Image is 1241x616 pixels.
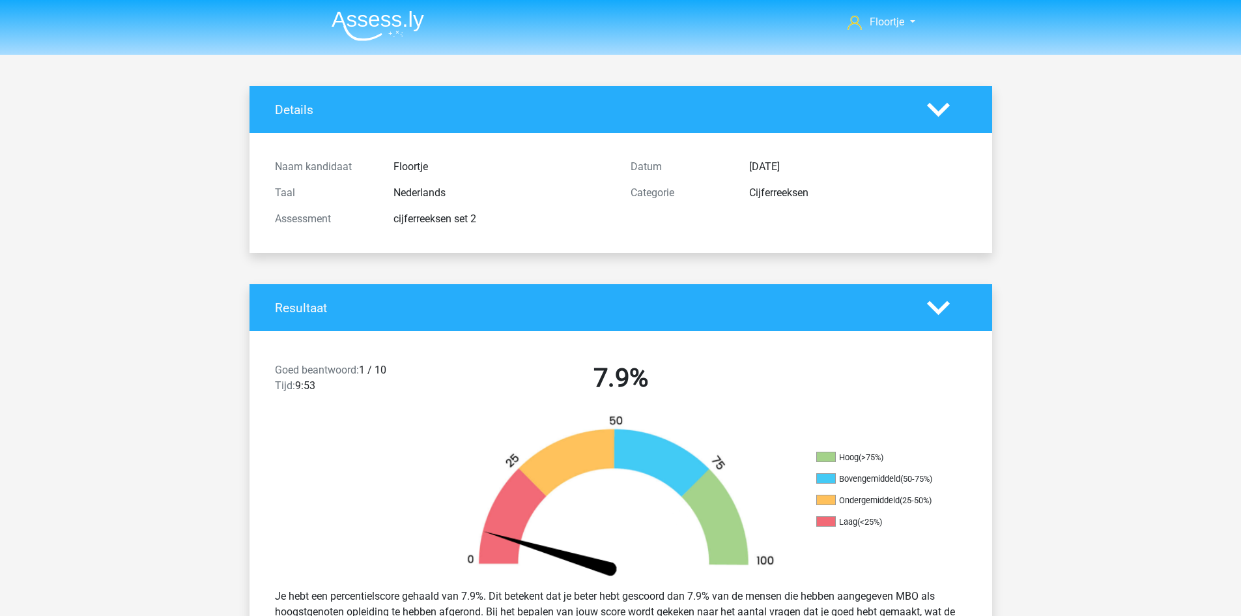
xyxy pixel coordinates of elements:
img: 8.66b8c27158b8.png [445,415,797,578]
div: (50-75%) [900,474,932,484]
div: Floortje [384,159,621,175]
span: Tijd: [275,379,295,392]
div: (25-50%) [900,495,932,505]
span: Floortje [870,16,904,28]
div: Assessment [265,211,384,227]
div: [DATE] [739,159,977,175]
div: Taal [265,185,384,201]
div: Nederlands [384,185,621,201]
li: Bovengemiddeld [816,473,947,485]
li: Laag [816,516,947,528]
div: cijferreeksen set 2 [384,211,621,227]
h4: Details [275,102,907,117]
span: Goed beantwoord: [275,364,359,376]
div: Cijferreeksen [739,185,977,201]
div: Datum [621,159,739,175]
div: 1 / 10 9:53 [265,362,443,399]
h4: Resultaat [275,301,907,315]
li: Hoog [816,452,947,463]
a: Floortje [842,14,920,30]
div: (<25%) [857,517,882,527]
div: Categorie [621,185,739,201]
div: (>75%) [859,452,883,462]
h2: 7.9% [453,362,789,394]
li: Ondergemiddeld [816,495,947,506]
img: Assessly [332,10,424,41]
div: Naam kandidaat [265,159,384,175]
